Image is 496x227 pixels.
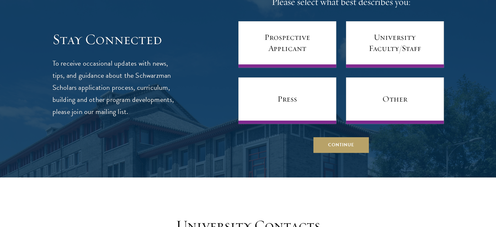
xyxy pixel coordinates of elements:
[238,77,336,124] a: Press
[346,21,444,68] a: University Faculty/Staff
[53,30,175,49] h3: Stay Connected
[313,137,369,153] button: Continue
[53,57,175,118] p: To receive occasional updates with news, tips, and guidance about the Schwarzman Scholars applica...
[346,77,444,124] a: Other
[238,21,336,68] a: Prospective Applicant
